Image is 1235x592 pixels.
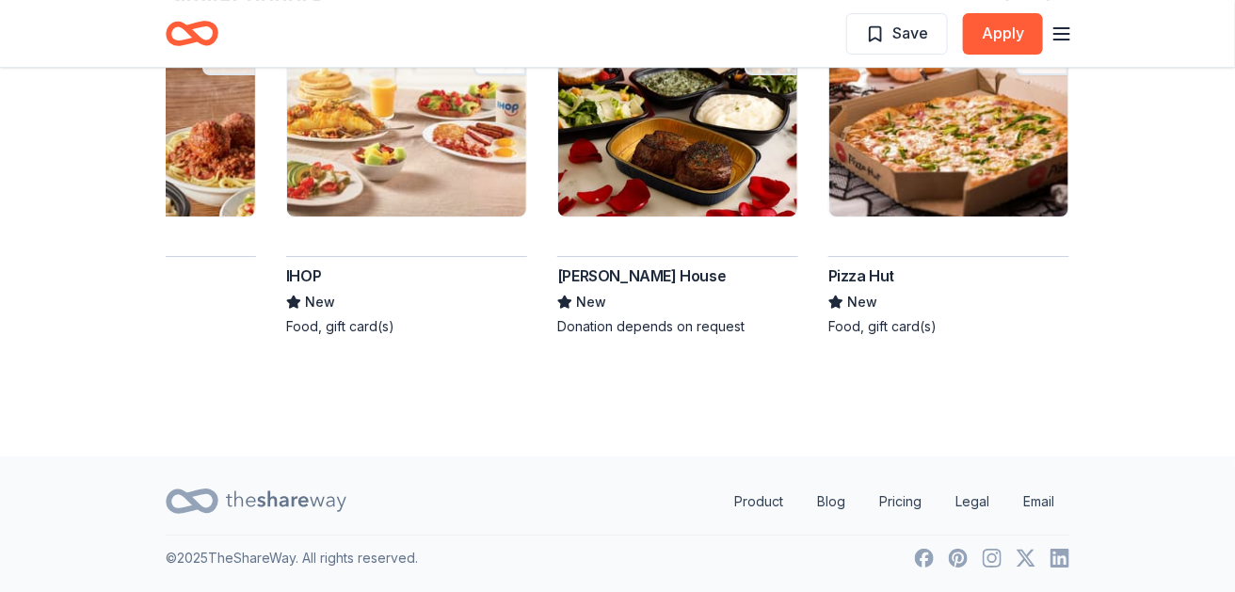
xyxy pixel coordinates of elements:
div: Donation depends on request [557,317,798,336]
a: Image for IHOP1 applylast weekIHOPNewFood, gift card(s) [286,37,527,336]
a: Legal [940,483,1004,520]
div: IHOP [286,264,321,287]
a: Image for Ruth's Chris Steak House1 applylast week[PERSON_NAME] HouseNewDonation depends on request [557,37,798,336]
div: Pizza Hut [828,264,894,287]
img: Image for Ruth's Chris Steak House [558,38,797,216]
button: Save [846,13,948,55]
nav: quick links [719,483,1069,520]
a: Pricing [864,483,937,520]
a: Blog [802,483,860,520]
div: [PERSON_NAME] House [557,264,726,287]
div: Food, gift card(s) [286,317,527,336]
a: Product [719,483,798,520]
span: New [576,291,606,313]
span: New [847,291,877,313]
a: Home [166,11,218,56]
span: Save [892,21,928,45]
div: Food, gift card(s) [828,317,1069,336]
p: © 2025 TheShareWay. All rights reserved. [166,547,418,569]
img: Image for Pizza Hut [829,38,1068,216]
span: New [305,291,335,313]
button: Apply [963,13,1043,55]
img: Image for IHOP [287,38,526,216]
a: Image for Pizza Hut2 applieslast weekPizza HutNewFood, gift card(s) [828,37,1069,336]
a: Email [1008,483,1069,520]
